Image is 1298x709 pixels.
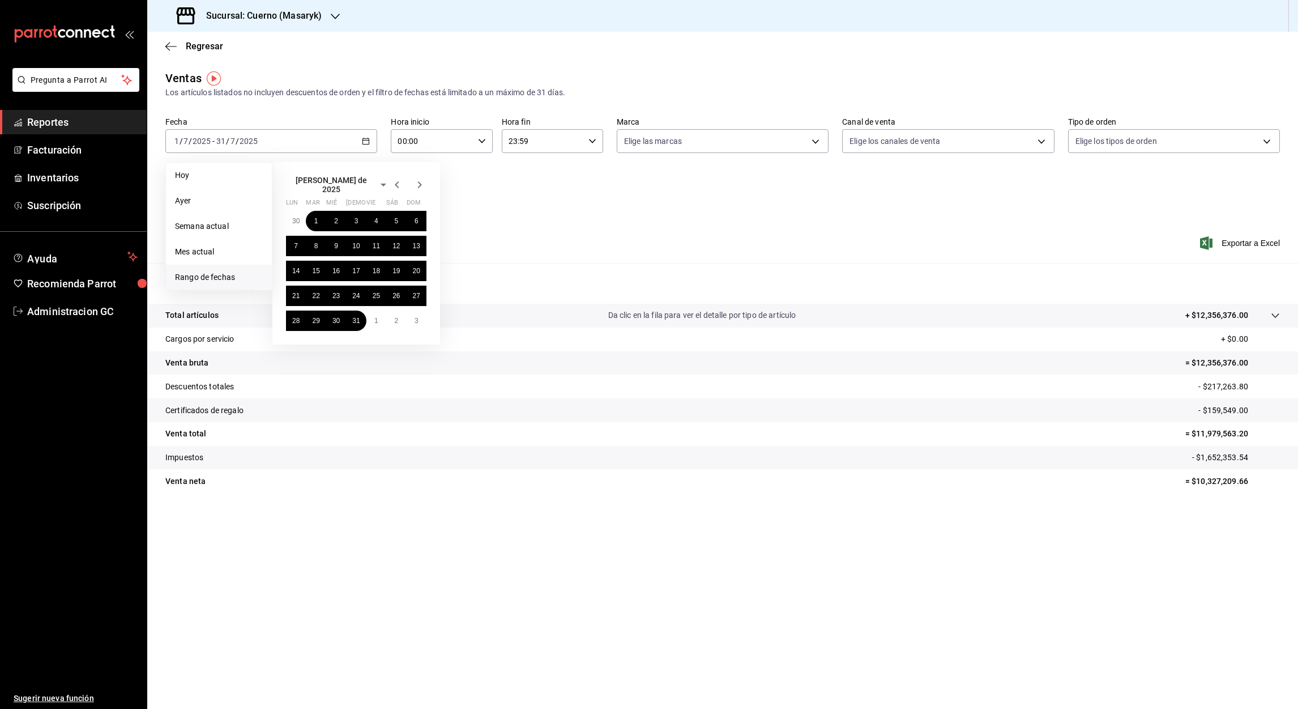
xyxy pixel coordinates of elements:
[306,236,326,256] button: 8 de julio de 2025
[192,137,211,146] input: ----
[346,261,366,281] button: 17 de julio de 2025
[175,220,263,232] span: Semana actual
[407,261,426,281] button: 20 de julio de 2025
[407,199,421,211] abbr: domingo
[286,311,306,331] button: 28 de julio de 2025
[413,267,420,275] abbr: 20 de julio de 2025
[165,476,206,487] p: Venta neta
[286,211,306,231] button: 30 de junio de 2025
[346,286,366,306] button: 24 de julio de 2025
[1202,236,1280,250] span: Exportar a Excel
[608,309,796,321] p: Da clic en la fila para ver el detalle por tipo de artículo
[366,199,375,211] abbr: viernes
[27,304,138,319] span: Administracion GC
[14,693,138,704] span: Sugerir nueva función
[407,236,426,256] button: 13 de julio de 2025
[386,236,406,256] button: 12 de julio de 2025
[314,217,318,225] abbr: 1 de julio de 2025
[8,82,139,94] a: Pregunta a Parrot AI
[312,317,319,325] abbr: 29 de julio de 2025
[332,292,340,300] abbr: 23 de julio de 2025
[165,41,223,52] button: Regresar
[413,292,420,300] abbr: 27 de julio de 2025
[1198,381,1280,393] p: - $217,263.80
[165,357,208,369] p: Venta bruta
[175,246,263,258] span: Mes actual
[197,9,322,23] h3: Sucursal: Cuerno (Masaryk)
[27,170,138,185] span: Inventarios
[165,70,202,87] div: Ventas
[186,41,223,52] span: Regresar
[394,317,398,325] abbr: 2 de agosto de 2025
[386,286,406,306] button: 26 de julio de 2025
[366,311,386,331] button: 1 de agosto de 2025
[415,317,419,325] abbr: 3 de agosto de 2025
[174,137,180,146] input: --
[306,261,326,281] button: 15 de julio de 2025
[230,137,236,146] input: --
[306,211,326,231] button: 1 de julio de 2025
[326,211,346,231] button: 2 de julio de 2025
[286,261,306,281] button: 14 de julio de 2025
[386,311,406,331] button: 2 de agosto de 2025
[1198,405,1280,417] p: - $159,549.00
[292,317,300,325] abbr: 28 de julio de 2025
[165,118,377,126] label: Fecha
[286,176,377,194] span: [PERSON_NAME] de 2025
[292,292,300,300] abbr: 21 de julio de 2025
[352,267,360,275] abbr: 17 de julio de 2025
[413,242,420,250] abbr: 13 de julio de 2025
[415,217,419,225] abbr: 6 de julio de 2025
[31,74,122,86] span: Pregunta a Parrot AI
[373,292,380,300] abbr: 25 de julio de 2025
[294,242,298,250] abbr: 7 de julio de 2025
[842,118,1054,126] label: Canal de venta
[226,137,229,146] span: /
[346,311,366,331] button: 31 de julio de 2025
[374,317,378,325] abbr: 1 de agosto de 2025
[1075,135,1157,147] span: Elige los tipos de orden
[624,135,682,147] span: Elige las marcas
[392,267,400,275] abbr: 19 de julio de 2025
[352,292,360,300] abbr: 24 de julio de 2025
[165,452,203,464] p: Impuestos
[27,250,123,264] span: Ayuda
[373,267,380,275] abbr: 18 de julio de 2025
[392,242,400,250] abbr: 12 de julio de 2025
[306,311,326,331] button: 29 de julio de 2025
[165,381,234,393] p: Descuentos totales
[326,236,346,256] button: 9 de julio de 2025
[1185,357,1280,369] p: = $12,356,376.00
[407,286,426,306] button: 27 de julio de 2025
[332,317,340,325] abbr: 30 de julio de 2025
[352,317,360,325] abbr: 31 de julio de 2025
[355,217,358,225] abbr: 3 de julio de 2025
[165,333,234,345] p: Cargos por servicio
[165,309,219,321] p: Total artículos
[374,217,378,225] abbr: 4 de julio de 2025
[286,199,298,211] abbr: lunes
[239,137,258,146] input: ----
[212,137,215,146] span: -
[352,242,360,250] abbr: 10 de julio de 2025
[394,217,398,225] abbr: 5 de julio de 2025
[183,137,189,146] input: --
[1185,476,1280,487] p: = $10,327,209.66
[392,292,400,300] abbr: 26 de julio de 2025
[165,87,1280,99] div: Los artículos listados no incluyen descuentos de orden y el filtro de fechas está limitado a un m...
[326,286,346,306] button: 23 de julio de 2025
[207,71,221,86] button: Tooltip marker
[27,198,138,213] span: Suscripción
[286,236,306,256] button: 7 de julio de 2025
[125,29,134,39] button: open_drawer_menu
[12,68,139,92] button: Pregunta a Parrot AI
[216,137,226,146] input: --
[175,169,263,181] span: Hoy
[27,114,138,130] span: Reportes
[292,217,300,225] abbr: 30 de junio de 2025
[366,261,386,281] button: 18 de julio de 2025
[391,118,492,126] label: Hora inicio
[326,199,337,211] abbr: miércoles
[849,135,940,147] span: Elige los canales de venta
[407,211,426,231] button: 6 de julio de 2025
